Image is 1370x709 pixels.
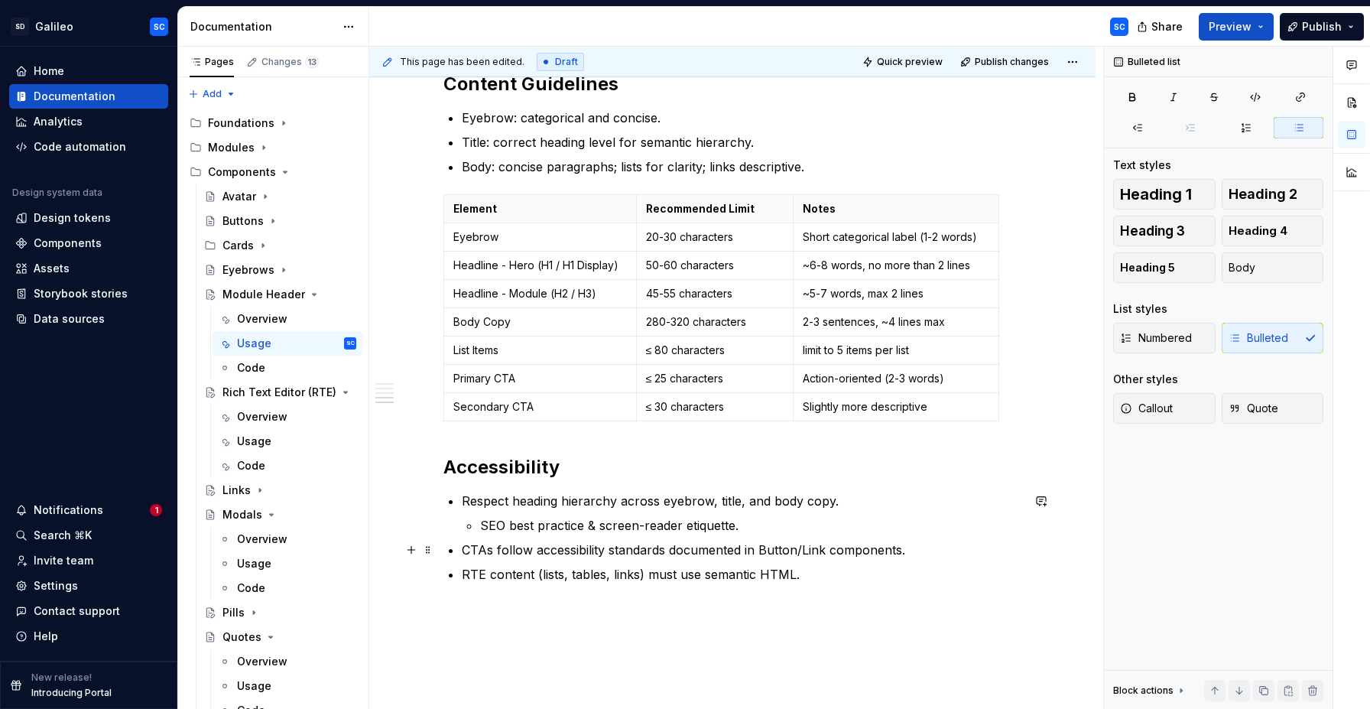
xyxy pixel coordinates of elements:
div: Analytics [34,114,83,129]
div: Galileo [35,19,73,34]
p: Respect heading hierarchy across eyebrow, title, and body copy. [462,492,1021,510]
button: Heading 5 [1113,252,1216,283]
a: Avatar [198,184,362,209]
span: Heading 5 [1120,260,1175,275]
a: Documentation [9,84,168,109]
div: Assets [34,261,70,276]
div: Usage [237,678,271,694]
a: Usage [213,674,362,698]
div: Data sources [34,311,105,327]
button: Preview [1199,13,1274,41]
p: Primary CTA [453,371,627,386]
p: 280-320 characters [646,314,784,330]
button: Quick preview [858,51,950,73]
a: Code automation [9,135,168,159]
p: Headline - Hero (H1 / H1 Display) [453,258,627,273]
div: Pills [222,605,245,620]
a: Code [213,356,362,380]
h2: Content Guidelines [443,72,1021,96]
p: Eyebrow [453,229,627,245]
a: Usage [213,551,362,576]
span: Heading 1 [1120,187,1192,202]
a: Modals [198,502,362,527]
div: Buttons [222,213,264,229]
a: Quotes [198,625,362,649]
span: Add [203,88,222,100]
div: Invite team [34,553,93,568]
div: Modules [208,140,255,155]
div: Cards [222,238,254,253]
span: Publish [1302,19,1342,34]
div: Changes [261,56,319,68]
div: Documentation [190,19,335,34]
p: Headline - Module (H2 / H3) [453,286,627,301]
span: Publish changes [975,56,1049,68]
p: RTE content (lists, tables, links) must use semantic HTML. [462,565,1021,584]
span: Quick preview [877,56,943,68]
p: Action-oriented (2-3 words) [803,371,989,386]
div: Components [34,236,102,251]
div: Design system data [12,187,102,199]
a: Rich Text Editor (RTE) [198,380,362,405]
button: Quote [1222,393,1324,424]
a: Design tokens [9,206,168,230]
button: Contact support [9,599,168,623]
button: Numbered [1113,323,1216,353]
div: Usage [237,434,271,449]
span: Quote [1229,401,1278,416]
button: Heading 3 [1113,216,1216,246]
button: Heading 4 [1222,216,1324,246]
div: Components [183,160,362,184]
span: Callout [1120,401,1173,416]
div: Quotes [222,629,261,645]
div: Block actions [1113,680,1187,701]
a: Overview [213,307,362,331]
button: Help [9,624,168,649]
p: Eyebrow: categorical and concise. [462,109,1021,127]
div: Text styles [1113,158,1171,173]
button: Body [1222,252,1324,283]
div: Modules [183,135,362,160]
div: Usage [237,556,271,571]
div: Links [222,483,251,498]
p: Element [453,201,627,216]
p: Slightly more descriptive [803,399,989,415]
a: Links [198,478,362,502]
div: Overview [237,532,287,547]
p: Body: concise paragraphs; lists for clarity; links descriptive. [462,158,1021,176]
a: Settings [9,574,168,598]
a: Components [9,231,168,255]
a: Code [213,454,362,478]
div: SD [11,18,29,36]
p: Introducing Portal [31,687,112,699]
div: Contact support [34,603,120,619]
p: ≤ 30 characters [646,399,784,415]
a: Overview [213,649,362,674]
div: Foundations [208,115,274,131]
span: 1 [150,504,162,516]
div: Code automation [34,139,126,154]
a: Home [9,59,168,83]
p: Secondary CTA [453,399,627,415]
div: SC [346,336,355,351]
a: Analytics [9,109,168,134]
p: 45-55 characters [646,286,784,301]
a: Assets [9,256,168,281]
div: SC [1114,21,1125,33]
a: UsageSC [213,331,362,356]
p: ~6-8 words, no more than 2 lines [803,258,989,273]
span: Draft [555,56,578,68]
div: Avatar [222,189,256,204]
div: Code [237,581,265,596]
p: ≤ 25 characters [646,371,784,386]
button: Share [1129,13,1193,41]
span: Heading 2 [1229,187,1297,202]
a: Overview [213,405,362,429]
h2: Accessibility [443,455,1021,480]
div: Documentation [34,89,115,104]
div: Eyebrows [222,262,274,278]
a: Usage [213,429,362,454]
div: SC [154,21,165,33]
button: Publish changes [956,51,1056,73]
button: Notifications1 [9,498,168,522]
